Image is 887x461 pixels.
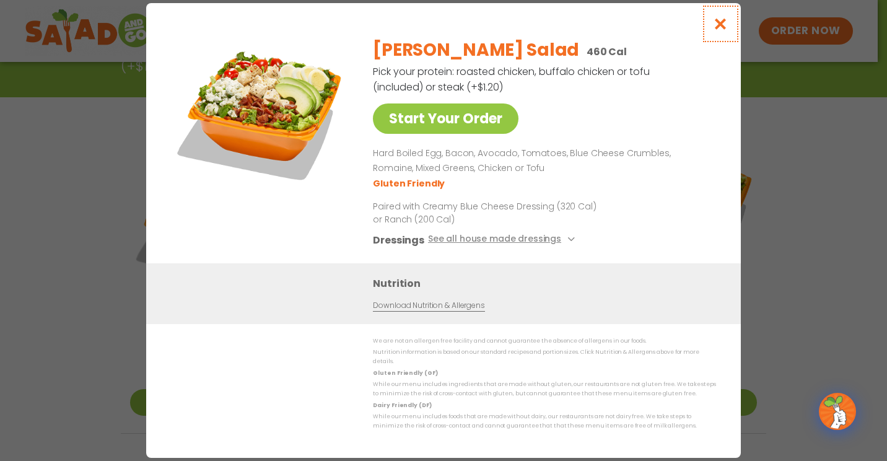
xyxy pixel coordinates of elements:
[373,369,437,377] strong: Gluten Friendly (GF)
[373,146,711,176] p: Hard Boiled Egg, Bacon, Avocado, Tomatoes, Blue Cheese Crumbles, Romaine, Mixed Greens, Chicken o...
[373,380,716,399] p: While our menu includes ingredients that are made without gluten, our restaurants are not gluten ...
[174,28,347,201] img: Featured product photo for Cobb Salad
[373,336,716,346] p: We are not an allergen free facility and cannot guarantee the absence of allergens in our foods.
[373,64,652,95] p: Pick your protein: roasted chicken, buffalo chicken or tofu (included) or steak (+$1.20)
[373,412,716,431] p: While our menu includes foods that are made without dairy, our restaurants are not dairy free. We...
[587,44,627,59] p: 460 Cal
[373,232,424,248] h3: Dressings
[428,232,579,248] button: See all house made dressings
[373,200,602,226] p: Paired with Creamy Blue Cheese Dressing (320 Cal) or Ranch (200 Cal)
[373,402,431,409] strong: Dairy Friendly (DF)
[373,348,716,367] p: Nutrition information is based on our standard recipes and portion sizes. Click Nutrition & Aller...
[820,394,855,429] img: wpChatIcon
[701,3,741,45] button: Close modal
[373,103,518,134] a: Start Your Order
[373,276,722,291] h3: Nutrition
[373,37,579,63] h2: [PERSON_NAME] Salad
[373,177,447,190] li: Gluten Friendly
[373,300,484,312] a: Download Nutrition & Allergens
